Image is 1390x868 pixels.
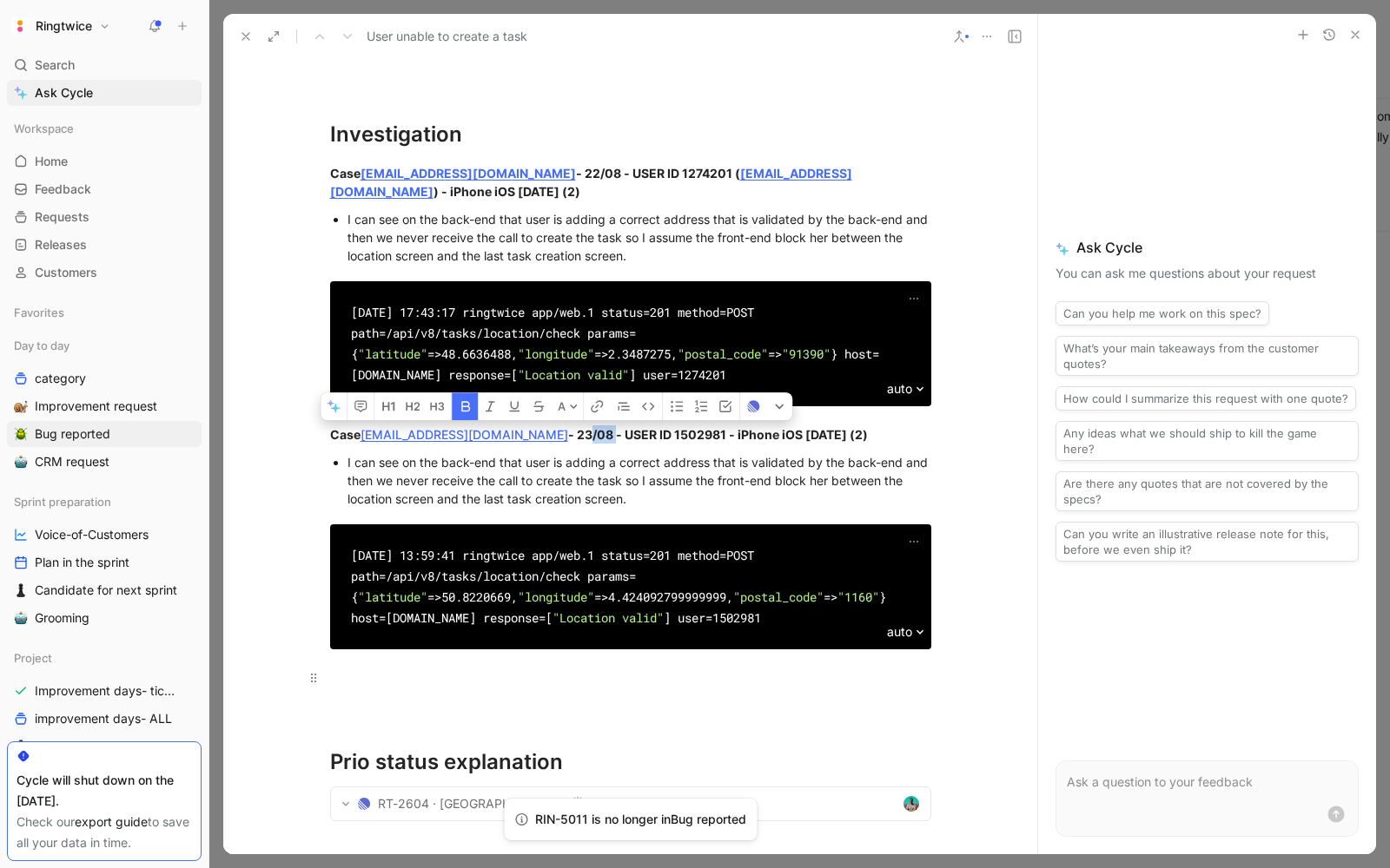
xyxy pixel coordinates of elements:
a: category [7,365,202,391]
span: "Location valid" [553,609,664,626]
div: I can see on the back-end that user is adding a correct address that is validated by the back-end... [347,453,931,508]
a: Releases [7,232,202,258]
strong: ) - iPhone iOS [DATE] (2) [434,184,580,199]
span: Improvement request [35,398,157,415]
a: Ask Cycle [7,80,202,106]
span: "longitude" [518,345,594,362]
div: Project [7,645,202,671]
span: Requests [35,208,89,226]
div: [DATE] 13:59:41 ringtwice app/web.1 status=201 method=POST path=/api/v8/tasks/location/check para... [351,545,910,628]
span: User unable to create a task [367,26,527,47]
span: Ask Cycle [1056,237,1359,258]
img: ♟️ [14,740,28,753]
button: Are there any quotes that are not covered by the specs? [1056,471,1359,511]
strong: Case [330,427,361,442]
img: Ringtwice [11,17,29,35]
div: Cycle will shut down on the [DATE]. [17,770,192,812]
span: Project [14,649,52,667]
a: 🤖Grooming [7,605,202,631]
div: Favorites [7,299,202,325]
span: Favorites [14,304,64,321]
button: Any ideas what we should ship to kill the game here? [1056,421,1359,461]
button: RingtwiceRingtwice [7,14,115,38]
button: 🐌 [10,396,31,417]
div: Investigation [330,119,931,150]
span: User unable to create a task [592,793,896,814]
img: 🤖 [14,455,28,469]
span: CRM request [35,453,109,470]
span: "postal_code" [733,589,824,605]
div: Check our to save all your data in time. [17,812,192,853]
div: Day to day [7,332,202,358]
span: Customers [35,264,97,281]
div: Sprint preparationVoice-of-CustomersPlan in the sprint♟️Candidate for next sprint🤖Grooming [7,489,202,631]
span: Workspace [14,120,74,137]
img: avatar [903,796,919,812]
a: Customers [7,260,202,286]
img: ♟️ [14,583,28,597]
button: 🪲 [10,424,31,444]
span: "Location valid" [518,366,629,383]
div: auto [887,621,924,642]
img: 🤖 [14,611,28,625]
span: Sprint preparation [14,493,111,510]
span: Ask Cycle [35,82,93,103]
h1: Ringtwice [36,18,92,34]
span: Search [35,55,75,76]
div: Workspace [7,115,202,141]
span: Day to day [14,337,69,354]
span: improvement days- ALL [35,710,172,727]
a: [EMAIL_ADDRESS][DOMAIN_NAME] [361,166,576,181]
a: 🐌Improvement request [7,393,202,419]
div: Sprint preparation [7,489,202,515]
a: 🤖CRM request [7,449,202,475]
a: ♟️Candidate for next sprint [7,577,202,603]
span: auto [887,621,912,642]
span: Releases [35,236,87,253]
div: Day to daycategory🐌Improvement request🪲Bug reported🤖CRM request [7,332,202,475]
button: What’s your main takeaways from the customer quotes? [1056,336,1359,376]
span: RIN-5011 is no longer in Bug reported [535,812,746,826]
span: "latitude" [358,345,427,362]
button: 🤖 [10,608,31,628]
span: Plan in the sprint [35,554,129,571]
span: "91390" [782,345,831,362]
p: You can ask me questions about your request [1056,263,1359,284]
span: "1160" [837,589,879,605]
span: Voice-of-Customers [35,526,149,543]
div: [DATE] 17:43:17 ringtwice app/web.1 status=201 method=POST path=/api/v8/tasks/location/check para... [351,302,910,385]
svg: Backlog [571,797,585,811]
span: category [35,370,86,387]
span: RT-2604 · [GEOGRAPHIC_DATA] [378,793,564,814]
div: ProjectImprovement days- tickets readyimprovement days- ALL♟️Card investigations [7,645,202,759]
span: "latitude" [358,589,427,605]
a: Requests [7,204,202,230]
a: 🪲Bug reported [7,421,202,447]
span: auto [887,378,912,399]
span: Candidate for next sprint [35,582,177,599]
span: Grooming [35,609,89,627]
span: Home [35,153,68,170]
a: ♟️Card investigations [7,733,202,759]
button: ♟️ [10,580,31,601]
button: 🤖 [10,451,31,472]
a: export guide [75,814,148,829]
span: "postal_code" [678,345,768,362]
span: Card investigations [35,738,144,755]
span: "longitude" [518,589,594,605]
div: I can see on the back-end that user is adding a correct address that is validated by the back-end... [347,210,931,265]
div: Search [7,52,202,78]
a: Improvement days- tickets ready [7,678,202,704]
button: Can you help me work on this spec? [1056,301,1269,325]
button: ♟️ [10,736,31,757]
a: [EMAIL_ADDRESS][DOMAIN_NAME] [361,427,568,442]
strong: - 23/08 - USER ID 1502981 - iPhone iOS [DATE] (2) [568,427,868,442]
button: A [553,392,583,420]
button: Can you write an illustrative release note for this, before we even ship it? [1056,522,1359,562]
a: Feedback [7,176,202,202]
img: 🪲 [14,427,28,441]
strong: Case [330,166,361,181]
a: Home [7,148,202,174]
span: Bug reported [35,425,110,443]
